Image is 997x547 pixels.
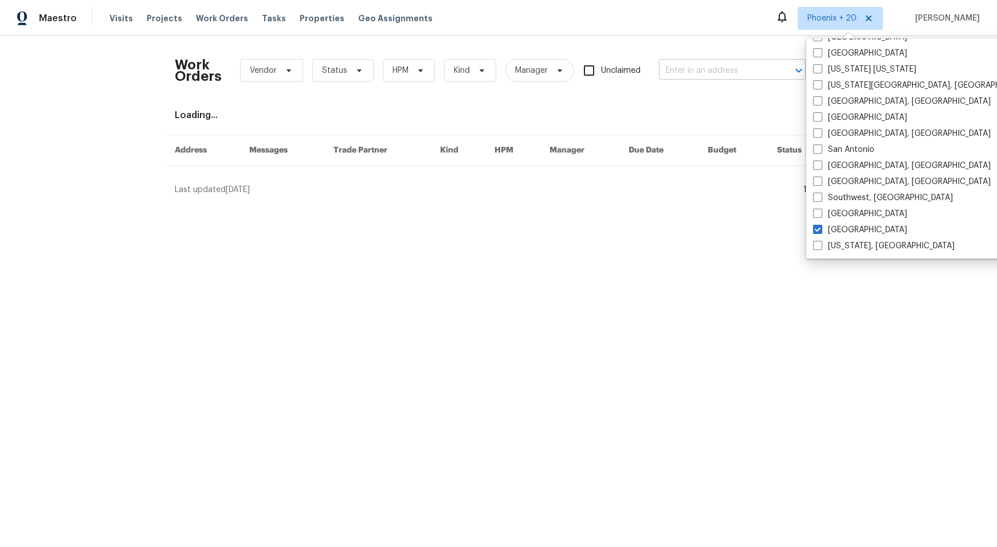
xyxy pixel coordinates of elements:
[813,144,874,155] label: San Antonio
[431,135,485,166] th: Kind
[485,135,540,166] th: HPM
[262,14,286,22] span: Tasks
[813,176,991,187] label: [GEOGRAPHIC_DATA], [GEOGRAPHIC_DATA]
[813,240,955,252] label: [US_STATE], [GEOGRAPHIC_DATA]
[807,13,857,24] span: Phoenix + 20
[659,62,774,80] input: Enter in an address
[226,186,250,194] span: [DATE]
[300,13,344,24] span: Properties
[358,13,433,24] span: Geo Assignments
[803,184,819,196] div: 1 of 1
[196,13,248,24] span: Work Orders
[601,65,641,77] span: Unclaimed
[540,135,619,166] th: Manager
[175,59,222,82] h2: Work Orders
[813,208,907,220] label: [GEOGRAPHIC_DATA]
[806,53,840,88] a: View Reno Index
[813,128,991,139] label: [GEOGRAPHIC_DATA], [GEOGRAPHIC_DATA]
[813,112,907,123] label: [GEOGRAPHIC_DATA]
[813,192,953,204] label: Southwest, [GEOGRAPHIC_DATA]
[147,13,182,24] span: Projects
[910,13,980,24] span: [PERSON_NAME]
[791,62,807,79] button: Open
[698,135,768,166] th: Budget
[322,65,347,76] span: Status
[813,48,907,59] label: [GEOGRAPHIC_DATA]
[813,224,907,236] label: [GEOGRAPHIC_DATA]
[175,184,800,196] div: Last updated
[39,13,77,24] span: Maestro
[392,65,409,76] span: HPM
[324,135,431,166] th: Trade Partner
[109,13,133,24] span: Visits
[175,110,822,121] div: Loading...
[768,135,831,166] th: Status
[240,135,324,166] th: Messages
[166,135,240,166] th: Address
[454,65,470,76] span: Kind
[515,65,548,76] span: Manager
[813,160,991,171] label: [GEOGRAPHIC_DATA], [GEOGRAPHIC_DATA]
[619,135,698,166] th: Due Date
[813,64,916,75] label: [US_STATE] [US_STATE]
[813,96,991,107] label: [GEOGRAPHIC_DATA], [GEOGRAPHIC_DATA]
[250,65,277,76] span: Vendor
